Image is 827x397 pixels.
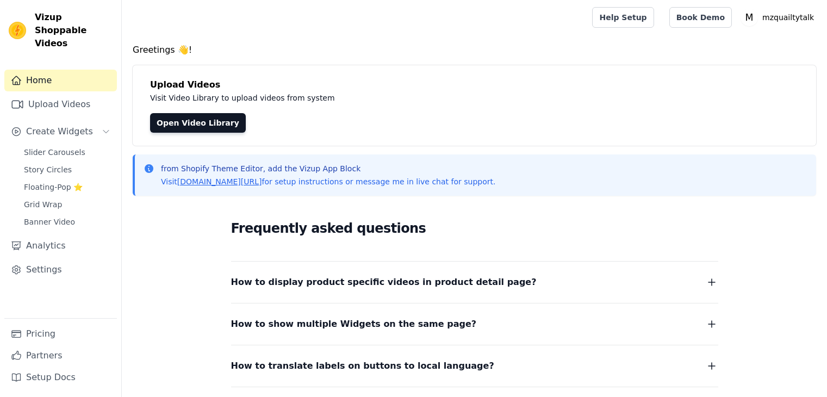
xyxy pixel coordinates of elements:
[4,70,117,91] a: Home
[592,7,654,28] a: Help Setup
[4,121,117,142] button: Create Widgets
[4,367,117,388] a: Setup Docs
[17,162,117,177] a: Story Circles
[24,216,75,227] span: Banner Video
[231,218,718,239] h2: Frequently asked questions
[177,177,262,186] a: [DOMAIN_NAME][URL]
[35,11,113,50] span: Vizup Shoppable Videos
[17,179,117,195] a: Floating-Pop ⭐
[231,275,537,290] span: How to display product specific videos in product detail page?
[24,164,72,175] span: Story Circles
[4,94,117,115] a: Upload Videos
[26,125,93,138] span: Create Widgets
[24,182,83,193] span: Floating-Pop ⭐
[150,91,637,104] p: Visit Video Library to upload videos from system
[4,345,117,367] a: Partners
[231,358,718,374] button: How to translate labels on buttons to local language?
[745,12,754,23] text: M
[24,199,62,210] span: Grid Wrap
[231,275,718,290] button: How to display product specific videos in product detail page?
[9,22,26,39] img: Vizup
[17,197,117,212] a: Grid Wrap
[161,176,495,187] p: Visit for setup instructions or message me in live chat for support.
[4,259,117,281] a: Settings
[17,145,117,160] a: Slider Carousels
[669,7,732,28] a: Book Demo
[231,358,494,374] span: How to translate labels on buttons to local language?
[161,163,495,174] p: from Shopify Theme Editor, add the Vizup App Block
[4,235,117,257] a: Analytics
[741,8,818,27] button: M mzquailtytalk
[758,8,818,27] p: mzquailtytalk
[150,113,246,133] a: Open Video Library
[4,323,117,345] a: Pricing
[231,317,477,332] span: How to show multiple Widgets on the same page?
[24,147,85,158] span: Slider Carousels
[17,214,117,229] a: Banner Video
[231,317,718,332] button: How to show multiple Widgets on the same page?
[150,78,799,91] h4: Upload Videos
[133,44,816,57] h4: Greetings 👋!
